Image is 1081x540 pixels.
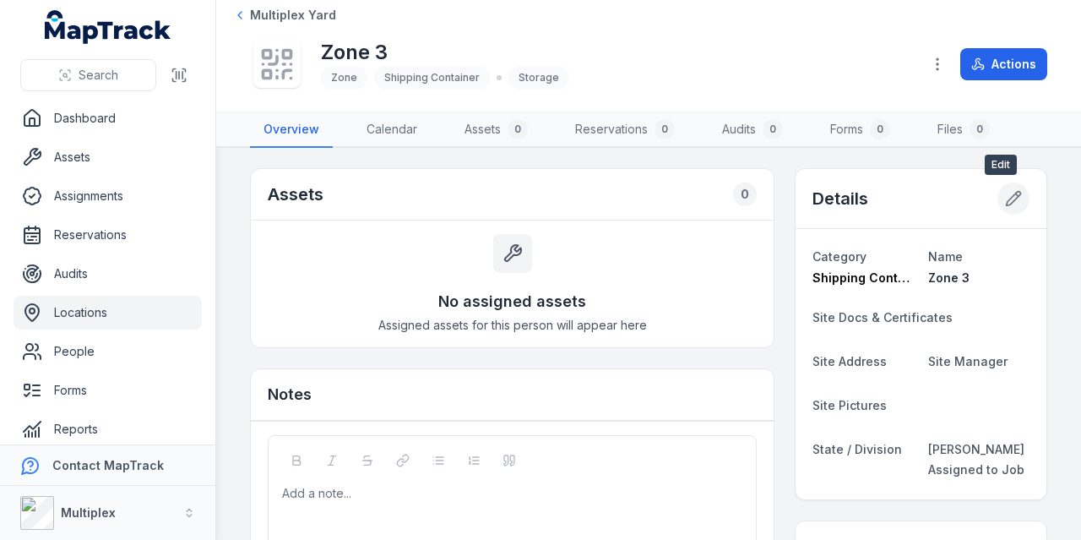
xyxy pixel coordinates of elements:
div: 0 [733,183,757,206]
span: [PERSON_NAME] Assigned to Job [928,442,1024,477]
a: Reports [14,412,202,446]
span: Site Address [812,354,887,368]
a: Dashboard [14,101,202,135]
span: Search [79,67,118,84]
a: Assignments [14,179,202,213]
a: Overview [250,112,333,148]
h1: Zone 3 [321,39,569,66]
a: Multiplex Yard [233,7,336,24]
span: State / Division [812,442,902,456]
div: Zone [321,66,367,90]
span: Shipping Container [812,270,929,285]
h3: Notes [268,383,312,406]
h2: Details [812,187,868,210]
strong: Multiplex [61,505,116,520]
span: Zone 3 [928,270,970,285]
a: Files0 [924,112,1003,148]
a: People [14,335,202,368]
a: Assets [14,140,202,174]
span: Name [928,249,963,264]
div: 0 [508,119,528,139]
a: MapTrack [45,10,171,44]
span: Category [812,249,866,264]
a: Calendar [353,112,431,148]
a: Audits0 [709,112,796,148]
button: Actions [960,48,1047,80]
span: Multiplex Yard [250,7,336,24]
div: 0 [970,119,990,139]
span: Assigned assets for this person will appear here [378,317,647,334]
div: 0 [763,119,783,139]
span: Site Docs & Certificates [812,310,953,325]
span: Site Manager [928,354,1008,368]
h3: No assigned assets [438,290,586,314]
a: Audits [14,257,202,291]
a: Locations [14,296,202,330]
div: 0 [870,119,890,139]
span: Edit [985,155,1017,175]
button: Search [20,59,156,91]
h2: Assets [268,183,323,206]
a: Reservations0 [562,112,688,148]
a: Assets0 [451,112,541,148]
strong: Contact MapTrack [52,458,164,472]
a: Forms0 [817,112,904,148]
div: Storage [508,66,569,90]
a: Forms [14,374,202,407]
a: Reservations [14,218,202,252]
span: Shipping Container [384,71,480,84]
span: Site Pictures [812,398,887,412]
div: 0 [655,119,675,139]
